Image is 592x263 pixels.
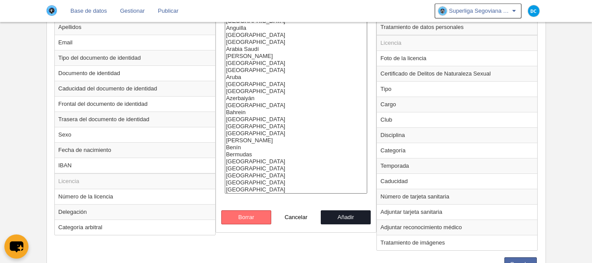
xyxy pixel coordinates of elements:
option: Argelia [225,53,367,60]
td: Categoría [377,143,537,158]
img: OavcNxVbaZnD.30x30.jpg [438,7,447,15]
button: chat-button [4,234,28,259]
td: Apellidos [55,19,215,35]
img: Superliga Segoviana Por Mil Razones [46,5,57,16]
button: Añadir [321,210,371,224]
option: Bermudas [225,151,367,158]
td: Tipo [377,81,537,97]
td: Adjuntar reconocimiento médico [377,220,537,235]
a: Superliga Segoviana Por Mil Razones [435,4,521,18]
option: Australia [225,81,367,88]
option: Antigua y Barbuda [225,39,367,46]
option: Bahamas [225,102,367,109]
td: Tratamiento de datos personales [377,19,537,35]
option: Armenia [225,67,367,74]
td: IBAN [55,158,215,173]
span: Superliga Segoviana Por Mil Razones [449,7,510,15]
option: Bahrein [225,109,367,116]
td: Club [377,112,537,127]
td: Sexo [55,127,215,142]
td: Cargo [377,97,537,112]
td: Temporada [377,158,537,173]
option: Belice [225,137,367,144]
td: Licencia [55,173,215,189]
option: Botswana [225,179,367,186]
option: Bangladesh [225,116,367,123]
td: Documento de identidad [55,65,215,81]
option: Azerbaiyán [225,95,367,102]
td: Caducidad del documento de identidad [55,81,215,96]
option: Barbados [225,123,367,130]
td: Foto de la licencia [377,50,537,66]
td: Número de la licencia [55,189,215,204]
button: Borrar [221,210,271,224]
button: Cancelar [271,210,321,224]
td: Tipo del documento de identidad [55,50,215,65]
td: Certificado de Delitos de Naturaleza Sexual [377,66,537,81]
option: Argentina [225,60,367,67]
option: Benín [225,144,367,151]
option: Aruba [225,74,367,81]
td: Frontal del documento de identidad [55,96,215,112]
option: Austria [225,88,367,95]
td: Trasera del documento de identidad [55,112,215,127]
td: Disciplina [377,127,537,143]
td: Número de tarjeta sanitaria [377,189,537,204]
td: Caducidad [377,173,537,189]
td: Fecha de nacimiento [55,142,215,158]
img: c2l6ZT0zMHgzMCZmcz05JnRleHQ9REMmYmc9MDM5YmU1.png [528,5,539,17]
td: Categoría arbitral [55,220,215,235]
option: Anguilla [225,25,367,32]
option: Bolivia [225,165,367,172]
td: Tratamiento de imágenes [377,235,537,250]
option: Brasil [225,186,367,193]
td: Email [55,35,215,50]
option: Bielorrusia [225,158,367,165]
option: Antártida [225,32,367,39]
option: Arabia Saudí [225,46,367,53]
td: Adjuntar tarjeta sanitaria [377,204,537,220]
option: Bosnia y Herzegovina [225,172,367,179]
td: Licencia [377,35,537,51]
td: Delegación [55,204,215,220]
option: Bélgica [225,130,367,137]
